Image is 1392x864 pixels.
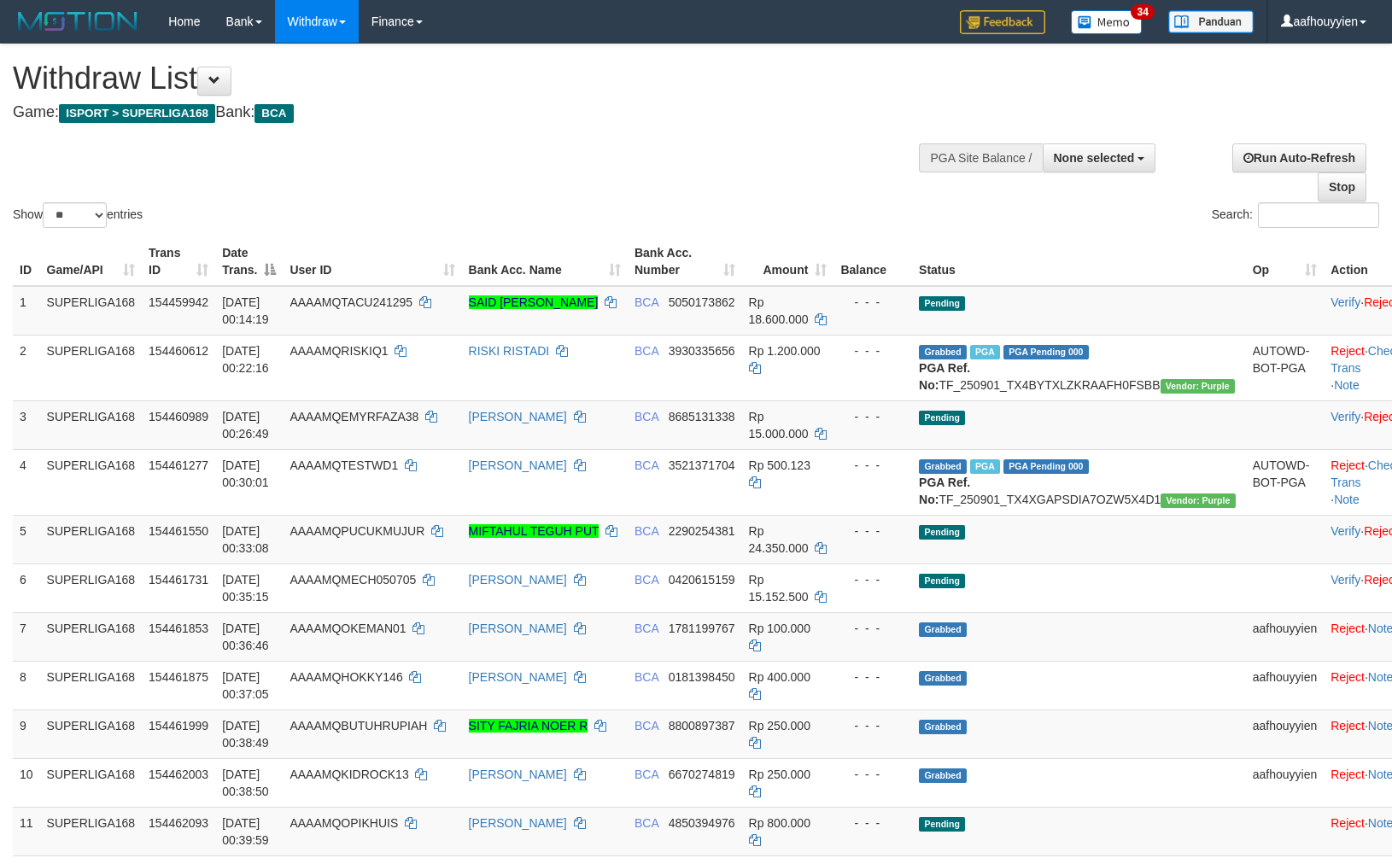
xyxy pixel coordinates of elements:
[970,345,1000,359] span: Marked by aafnonsreyleab
[469,719,588,733] a: SITY FAJRIA NOER R
[919,720,967,734] span: Grabbed
[290,719,427,733] span: AAAAMQBUTUHRUPIAH
[40,563,143,612] td: SUPERLIGA168
[469,622,567,635] a: [PERSON_NAME]
[669,768,735,781] span: Copy 6670274819 to clipboard
[1331,768,1365,781] a: Reject
[912,237,1246,286] th: Status
[635,573,658,587] span: BCA
[13,563,40,612] td: 6
[1246,758,1325,807] td: aafhouyyien
[1331,295,1360,309] a: Verify
[970,459,1000,474] span: Marked by aafmaleo
[1331,573,1360,587] a: Verify
[40,335,143,400] td: SUPERLIGA168
[919,622,967,637] span: Grabbed
[840,408,905,425] div: - - -
[13,286,40,336] td: 1
[840,668,905,686] div: - - -
[290,768,408,781] span: AAAAMQKIDROCK13
[840,620,905,637] div: - - -
[669,816,735,830] span: Copy 4850394976 to clipboard
[840,342,905,359] div: - - -
[1232,143,1366,172] a: Run Auto-Refresh
[669,622,735,635] span: Copy 1781199767 to clipboard
[469,768,567,781] a: [PERSON_NAME]
[149,719,208,733] span: 154461999
[13,612,40,661] td: 7
[840,571,905,588] div: - - -
[669,344,735,358] span: Copy 3930335656 to clipboard
[40,400,143,449] td: SUPERLIGA168
[1212,202,1379,228] label: Search:
[919,143,1042,172] div: PGA Site Balance /
[1331,410,1360,423] a: Verify
[149,622,208,635] span: 154461853
[628,237,742,286] th: Bank Acc. Number: activate to sort column ascending
[149,816,208,830] span: 154462093
[13,661,40,709] td: 8
[1334,378,1360,392] a: Note
[222,410,269,441] span: [DATE] 00:26:49
[222,295,269,326] span: [DATE] 00:14:19
[919,768,967,783] span: Grabbed
[13,61,911,96] h1: Withdraw List
[635,295,658,309] span: BCA
[149,410,208,423] span: 154460989
[1331,670,1365,684] a: Reject
[912,335,1246,400] td: TF_250901_TX4BYTXLZKRAAFH0FSBB
[749,344,821,358] span: Rp 1.200.000
[469,670,567,684] a: [PERSON_NAME]
[13,758,40,807] td: 10
[290,622,406,635] span: AAAAMQOKEMAN01
[1043,143,1156,172] button: None selected
[462,237,628,286] th: Bank Acc. Name: activate to sort column ascending
[222,768,269,798] span: [DATE] 00:38:50
[742,237,834,286] th: Amount: activate to sort column ascending
[1131,4,1154,20] span: 34
[40,515,143,563] td: SUPERLIGA168
[635,622,658,635] span: BCA
[290,524,424,538] span: AAAAMQPUCUKMUJUR
[1331,719,1365,733] a: Reject
[749,524,809,555] span: Rp 24.350.000
[222,622,269,652] span: [DATE] 00:36:46
[13,515,40,563] td: 5
[469,295,599,309] a: SAID [PERSON_NAME]
[1318,172,1366,201] a: Stop
[149,295,208,309] span: 154459942
[290,295,412,309] span: AAAAMQTACU241295
[919,459,967,474] span: Grabbed
[40,237,143,286] th: Game/API: activate to sort column ascending
[749,410,809,441] span: Rp 15.000.000
[40,661,143,709] td: SUPERLIGA168
[1246,661,1325,709] td: aafhouyyien
[1246,335,1325,400] td: AUTOWD-BOT-PGA
[1246,612,1325,661] td: aafhouyyien
[40,758,143,807] td: SUPERLIGA168
[1258,202,1379,228] input: Search:
[290,573,416,587] span: AAAAMQMECH050705
[13,237,40,286] th: ID
[1246,237,1325,286] th: Op: activate to sort column ascending
[635,524,658,538] span: BCA
[1246,709,1325,758] td: aafhouyyien
[469,573,567,587] a: [PERSON_NAME]
[290,344,388,358] span: AAAAMQRISKIQ1
[149,524,208,538] span: 154461550
[749,768,810,781] span: Rp 250.000
[635,719,658,733] span: BCA
[1003,345,1089,359] span: PGA Pending
[215,237,283,286] th: Date Trans.: activate to sort column descending
[469,458,567,472] a: [PERSON_NAME]
[669,573,735,587] span: Copy 0420615159 to clipboard
[13,335,40,400] td: 2
[222,670,269,701] span: [DATE] 00:37:05
[919,361,970,392] b: PGA Ref. No:
[290,410,418,423] span: AAAAMQEMYRFAZA38
[669,458,735,472] span: Copy 3521371704 to clipboard
[1161,493,1235,508] span: Vendor URL: https://trx4.1velocity.biz
[635,768,658,781] span: BCA
[669,410,735,423] span: Copy 8685131338 to clipboard
[912,449,1246,515] td: TF_250901_TX4XGAPSDIA7OZW5X4D1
